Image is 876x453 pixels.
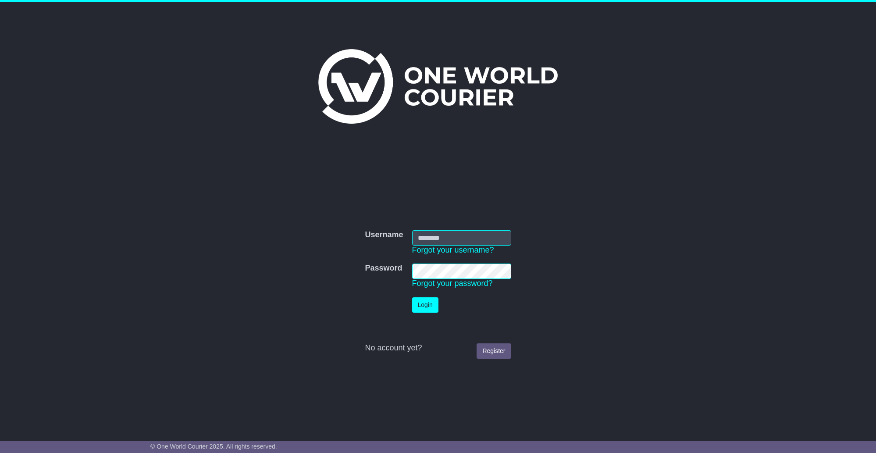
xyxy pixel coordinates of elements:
[365,230,403,240] label: Username
[365,264,402,273] label: Password
[365,343,511,353] div: No account yet?
[412,279,493,288] a: Forgot your password?
[318,49,558,124] img: One World
[150,443,277,450] span: © One World Courier 2025. All rights reserved.
[412,297,438,313] button: Login
[412,246,494,254] a: Forgot your username?
[477,343,511,359] a: Register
